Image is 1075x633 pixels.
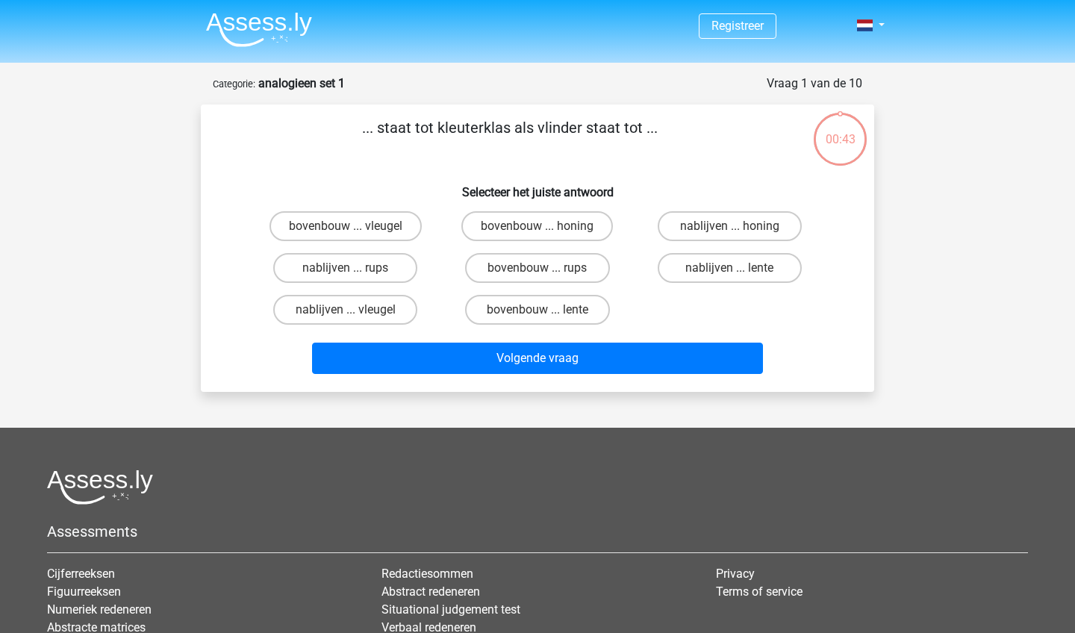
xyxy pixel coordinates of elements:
[312,343,764,374] button: Volgende vraag
[381,567,473,581] a: Redactiesommen
[767,75,862,93] div: Vraag 1 van de 10
[47,584,121,599] a: Figuurreeksen
[206,12,312,47] img: Assessly
[213,78,255,90] small: Categorie:
[258,76,345,90] strong: analogieen set 1
[47,470,153,505] img: Assessly logo
[716,584,803,599] a: Terms of service
[658,211,802,241] label: nablijven ... honing
[465,295,609,325] label: bovenbouw ... lente
[273,295,417,325] label: nablijven ... vleugel
[711,19,764,33] a: Registreer
[461,211,613,241] label: bovenbouw ... honing
[812,111,868,149] div: 00:43
[273,253,417,283] label: nablijven ... rups
[716,567,755,581] a: Privacy
[269,211,422,241] label: bovenbouw ... vleugel
[465,253,609,283] label: bovenbouw ... rups
[658,253,802,283] label: nablijven ... lente
[225,173,850,199] h6: Selecteer het juiste antwoord
[225,116,794,161] p: ... staat tot kleuterklas als vlinder staat tot ...
[47,602,152,617] a: Numeriek redeneren
[381,584,480,599] a: Abstract redeneren
[47,523,1028,540] h5: Assessments
[47,567,115,581] a: Cijferreeksen
[381,602,520,617] a: Situational judgement test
